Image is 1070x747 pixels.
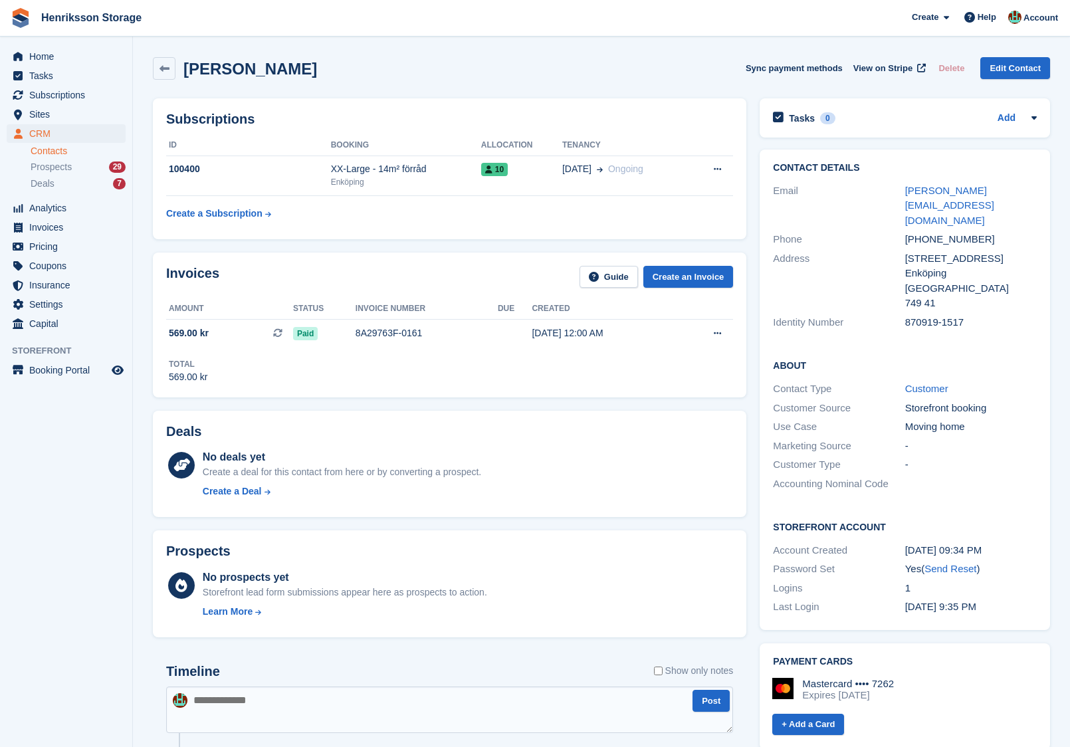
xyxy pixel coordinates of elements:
h2: Payment cards [773,657,1037,667]
div: 870919-1517 [905,315,1037,330]
a: menu [7,237,126,256]
img: Mastercard Logo [772,678,794,699]
a: Send Reset [924,563,976,574]
div: Storefront lead form submissions appear here as prospects to action. [203,586,487,599]
div: Email [773,183,905,229]
h2: Tasks [789,112,815,124]
span: Create [912,11,938,24]
th: Status [293,298,356,320]
a: Learn More [203,605,487,619]
h2: Invoices [166,266,219,288]
a: + Add a Card [772,714,844,736]
div: Storefront booking [905,401,1037,416]
span: [DATE] [562,162,591,176]
span: Subscriptions [29,86,109,104]
h2: [PERSON_NAME] [183,60,317,78]
div: Logins [773,581,905,596]
a: Customer [905,383,948,394]
h2: Subscriptions [166,112,733,127]
h2: About [773,358,1037,372]
a: Create an Invoice [643,266,734,288]
div: XX-Large - 14m² förråd [331,162,481,176]
div: [DATE] 12:00 AM [532,326,677,340]
div: - [905,457,1037,473]
th: ID [166,135,331,156]
a: menu [7,124,126,143]
a: Add [998,111,1016,126]
div: [DATE] 09:34 PM [905,543,1037,558]
span: Tasks [29,66,109,85]
div: No prospects yet [203,570,487,586]
div: [GEOGRAPHIC_DATA] [905,281,1037,296]
div: Yes [905,562,1037,577]
div: Moving home [905,419,1037,435]
div: Customer Source [773,401,905,416]
div: Create a Deal [203,484,262,498]
img: Isak Martinelle [1008,11,1021,24]
a: menu [7,66,126,85]
span: Account [1023,11,1058,25]
div: - [905,439,1037,454]
div: 569.00 kr [169,370,207,384]
div: Expires [DATE] [802,689,894,701]
a: [PERSON_NAME][EMAIL_ADDRESS][DOMAIN_NAME] [905,185,994,226]
h2: Timeline [166,664,220,679]
button: Post [693,690,730,712]
a: menu [7,257,126,275]
th: Invoice number [356,298,498,320]
div: 1 [905,581,1037,596]
div: 0 [820,112,835,124]
a: menu [7,276,126,294]
a: Preview store [110,362,126,378]
span: Insurance [29,276,109,294]
a: Create a Subscription [166,201,271,226]
span: 569.00 kr [169,326,209,340]
a: menu [7,47,126,66]
div: 8A29763F-0161 [356,326,498,340]
span: Coupons [29,257,109,275]
span: Ongoing [608,163,643,174]
span: Deals [31,177,54,190]
div: Create a deal for this contact from here or by converting a prospect. [203,465,481,479]
button: Delete [933,57,970,79]
div: 7 [113,178,126,189]
a: menu [7,86,126,104]
a: Guide [580,266,638,288]
th: Booking [331,135,481,156]
div: [PHONE_NUMBER] [905,232,1037,247]
span: Booking Portal [29,361,109,379]
div: Phone [773,232,905,247]
div: Use Case [773,419,905,435]
div: Total [169,358,207,370]
div: Identity Number [773,315,905,330]
a: Create a Deal [203,484,481,498]
a: Deals 7 [31,177,126,191]
div: Account Created [773,543,905,558]
span: Analytics [29,199,109,217]
a: menu [7,105,126,124]
div: Accounting Nominal Code [773,477,905,492]
div: Marketing Source [773,439,905,454]
a: menu [7,314,126,333]
th: Tenancy [562,135,690,156]
th: Allocation [481,135,562,156]
div: 29 [109,161,126,173]
div: Create a Subscription [166,207,263,221]
a: Contacts [31,145,126,158]
span: Paid [293,327,318,340]
span: Sites [29,105,109,124]
a: Prospects 29 [31,160,126,174]
span: View on Stripe [853,62,912,75]
time: 2025-08-07 19:35:53 UTC [905,601,976,612]
th: Due [498,298,532,320]
span: Settings [29,295,109,314]
div: Learn More [203,605,253,619]
input: Show only notes [654,664,663,678]
h2: Storefront Account [773,520,1037,533]
div: Mastercard •••• 7262 [802,678,894,690]
span: Home [29,47,109,66]
img: Isak Martinelle [173,693,187,708]
a: View on Stripe [848,57,928,79]
a: menu [7,199,126,217]
div: Enköping [331,176,481,188]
